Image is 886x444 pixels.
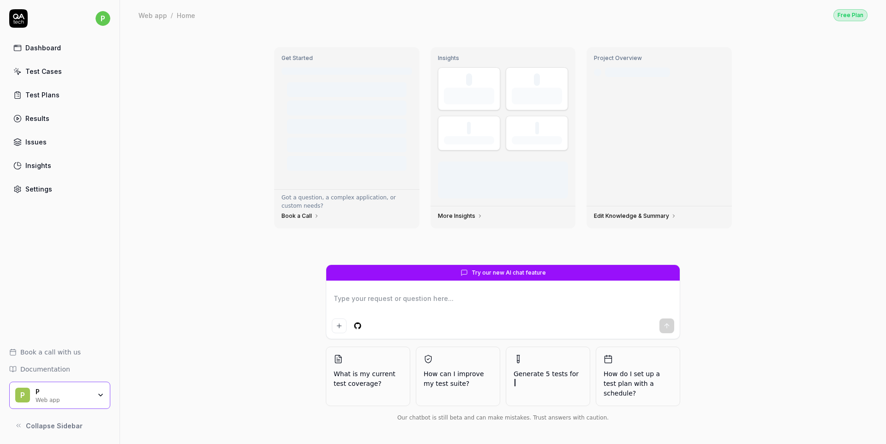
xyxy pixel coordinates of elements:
span: p [96,11,110,26]
div: Web app [138,11,167,20]
div: P [36,388,91,396]
a: Edit Knowledge & Summary [594,212,676,220]
div: Avg Duration [512,136,562,144]
button: Collapse Sidebar [9,416,110,435]
span: Generate 5 tests for [514,369,582,389]
a: Free Plan [833,9,868,21]
a: Book a call with us [9,348,110,357]
button: Generate 5 tests for [506,347,590,406]
div: Insights [25,161,51,170]
span: Documentation [20,365,70,374]
div: Home [177,11,195,20]
a: Test Cases [9,62,110,80]
span: How do I set up a test plan with a schedule? [604,369,672,398]
a: Settings [9,180,110,198]
div: Issues [25,137,47,147]
button: PPWeb app [9,382,110,409]
h3: Insights [438,54,569,62]
div: Test Cases [25,66,62,76]
h3: Project Overview [594,54,724,62]
div: 0 [466,73,472,86]
div: Settings [25,184,52,194]
a: Book a Call [281,212,319,220]
div: Test Cases (enabled) [512,88,562,104]
div: Test Plans [25,90,60,100]
a: Dashboard [9,39,110,57]
a: Test Plans [9,86,110,104]
button: How do I set up a test plan with a schedule? [596,347,680,406]
div: / [171,11,173,20]
span: Collapse Sidebar [26,421,83,431]
div: - [467,122,471,134]
div: Results [25,114,49,123]
button: Add attachment [332,318,347,333]
span: What is my current test coverage? [334,369,402,389]
div: Web app [36,396,91,403]
span: P [15,388,30,402]
button: p [96,9,110,28]
div: - [535,122,539,134]
div: Success Rate [444,136,494,144]
h3: Get Started [281,54,412,62]
div: Test Executions (last 30 days) [444,88,494,104]
div: Last crawled [DATE] [605,67,670,77]
a: Documentation [9,365,110,374]
p: Got a question, a complex application, or custom needs? [281,193,412,210]
span: Try our new AI chat feature [472,269,546,277]
span: How can I improve my test suite? [424,369,492,389]
div: Dashboard [25,43,61,53]
button: How can I improve my test suite? [416,347,500,406]
div: 0 [534,73,540,86]
div: Our chatbot is still beta and can make mistakes. Trust answers with caution. [326,414,680,422]
a: Results [9,109,110,127]
a: More Insights [438,212,483,220]
a: Insights [9,156,110,174]
button: What is my current test coverage? [326,347,410,406]
a: Issues [9,133,110,151]
span: Book a call with us [20,348,81,357]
